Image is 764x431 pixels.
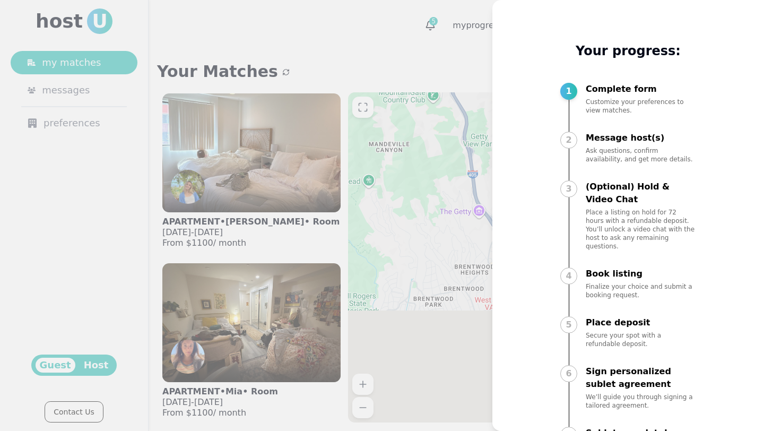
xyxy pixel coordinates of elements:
[586,316,696,329] p: Place deposit
[560,132,577,149] div: 2
[586,208,696,251] p: Place a listing on hold for 72 hours with a refundable deposit. You’ll unlock a video chat with t...
[586,180,696,206] p: (Optional) Hold & Video Chat
[560,42,696,59] p: Your progress:
[586,146,696,163] p: Ask questions, confirm availability, and get more details.
[560,268,577,285] div: 4
[560,316,577,333] div: 5
[560,365,577,382] div: 6
[560,180,577,197] div: 3
[586,282,696,299] p: Finalize your choice and submit a booking request.
[586,365,696,391] p: Sign personalized sublet agreement
[586,331,696,348] p: Secure your spot with a refundable deposit.
[586,132,696,144] p: Message host(s)
[586,393,696,410] p: We’ll guide you through signing a tailored agreement.
[586,83,696,96] p: Complete form
[586,98,696,115] p: Customize your preferences to view matches.
[560,83,577,100] div: 1
[586,268,696,280] p: Book listing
